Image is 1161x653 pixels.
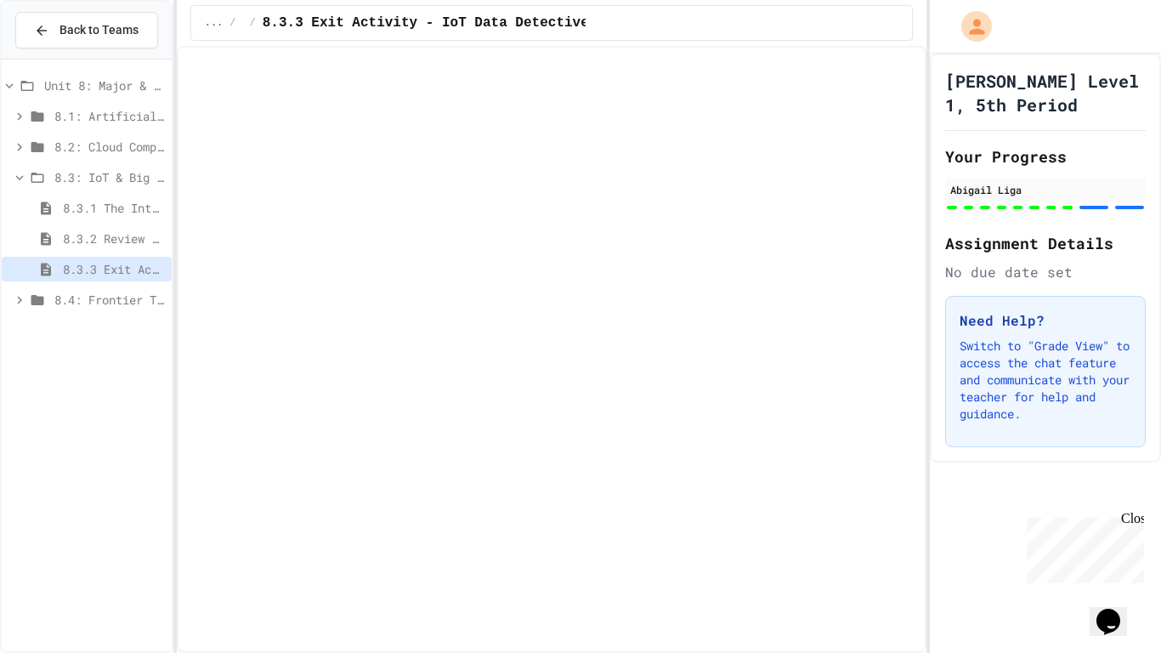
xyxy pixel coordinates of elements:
[63,260,165,278] span: 8.3.3 Exit Activity - IoT Data Detective Challenge
[54,168,165,186] span: 8.3: IoT & Big Data
[63,230,165,247] span: 8.3.2 Review - The Internet of Things and Big Data
[229,16,235,30] span: /
[59,21,139,39] span: Back to Teams
[1090,585,1144,636] iframe: chat widget
[1020,511,1144,583] iframe: chat widget
[945,231,1146,255] h2: Assignment Details
[945,262,1146,282] div: No due date set
[250,16,256,30] span: /
[15,12,158,48] button: Back to Teams
[54,291,165,309] span: 8.4: Frontier Tech Spotlight
[950,182,1141,197] div: Abigail Liga
[960,310,1131,331] h3: Need Help?
[54,107,165,125] span: 8.1: Artificial Intelligence Basics
[63,199,165,217] span: 8.3.1 The Internet of Things and Big Data: Our Connected Digital World
[945,145,1146,168] h2: Your Progress
[54,138,165,156] span: 8.2: Cloud Computing
[7,7,117,108] div: Chat with us now!Close
[263,13,671,33] span: 8.3.3 Exit Activity - IoT Data Detective Challenge
[945,69,1146,116] h1: [PERSON_NAME] Level 1, 5th Period
[205,16,224,30] span: ...
[44,77,165,94] span: Unit 8: Major & Emerging Technologies
[943,7,996,46] div: My Account
[960,338,1131,423] p: Switch to "Grade View" to access the chat feature and communicate with your teacher for help and ...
